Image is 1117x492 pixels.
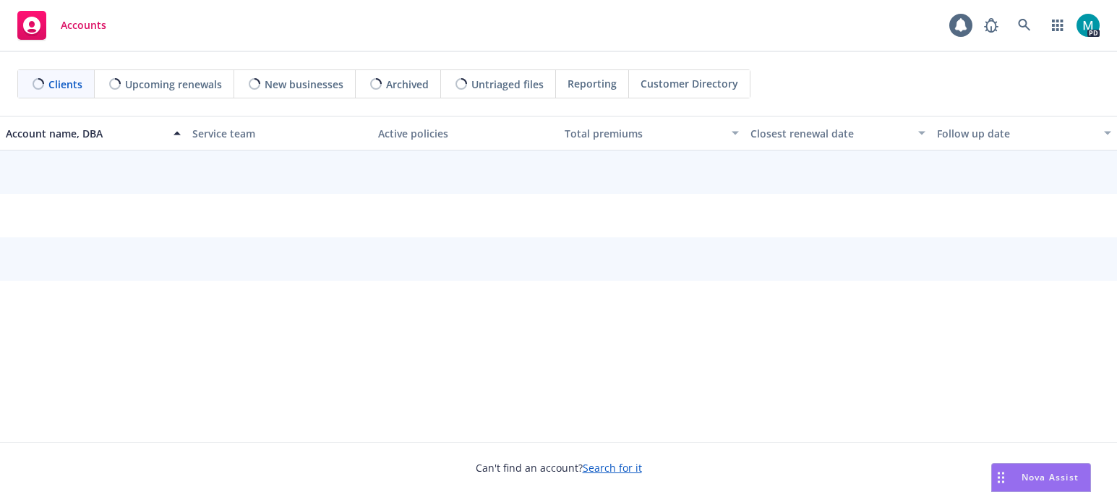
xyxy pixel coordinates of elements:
div: Total premiums [565,126,724,141]
span: Untriaged files [471,77,544,92]
button: Closest renewal date [745,116,931,150]
div: Active policies [378,126,553,141]
div: Drag to move [992,464,1010,491]
a: Switch app [1043,11,1072,40]
div: Service team [192,126,367,141]
span: Nova Assist [1022,471,1079,483]
a: Search [1010,11,1039,40]
span: Upcoming renewals [125,77,222,92]
span: Reporting [568,76,617,91]
span: New businesses [265,77,343,92]
span: Clients [48,77,82,92]
div: Closest renewal date [750,126,910,141]
div: Account name, DBA [6,126,165,141]
span: Can't find an account? [476,460,642,475]
button: Nova Assist [991,463,1091,492]
span: Customer Directory [641,76,738,91]
a: Search for it [583,461,642,475]
div: Follow up date [937,126,1096,141]
button: Total premiums [559,116,745,150]
a: Report a Bug [977,11,1006,40]
img: photo [1077,14,1100,37]
span: Archived [386,77,429,92]
button: Service team [187,116,373,150]
button: Active policies [372,116,559,150]
a: Accounts [12,5,112,46]
span: Accounts [61,20,106,31]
